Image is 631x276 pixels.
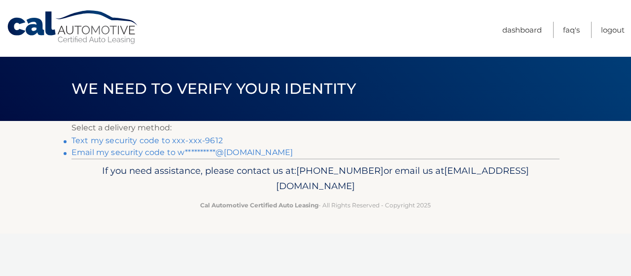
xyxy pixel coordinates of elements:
[71,121,560,135] p: Select a delivery method:
[563,22,580,38] a: FAQ's
[502,22,542,38] a: Dashboard
[71,148,293,157] a: Email my security code to w**********@[DOMAIN_NAME]
[78,200,553,210] p: - All Rights Reserved - Copyright 2025
[200,201,318,209] strong: Cal Automotive Certified Auto Leasing
[71,136,223,145] a: Text my security code to xxx-xxx-9612
[6,10,140,45] a: Cal Automotive
[71,79,356,98] span: We need to verify your identity
[296,165,384,176] span: [PHONE_NUMBER]
[78,163,553,195] p: If you need assistance, please contact us at: or email us at
[601,22,625,38] a: Logout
